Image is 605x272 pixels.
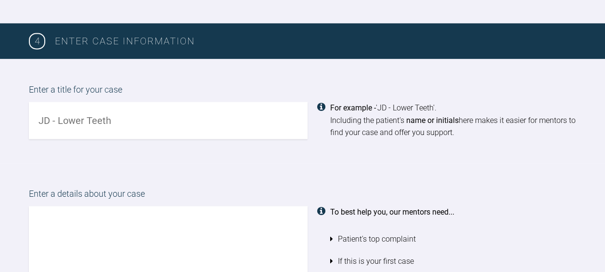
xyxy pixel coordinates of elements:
[29,33,45,49] span: 4
[29,187,576,206] label: Enter a details about your case
[330,103,376,112] strong: For example -
[55,33,576,49] h3: Enter case information
[406,116,459,125] strong: name or initials
[330,228,577,250] li: Patient's top complaint
[330,102,577,139] div: 'JD - Lower Teeth'. Including the patient's here makes it easier for mentors to find your case an...
[330,250,577,272] li: If this is your first case
[330,207,454,217] strong: To best help you, our mentors need...
[29,102,308,139] input: JD - Lower Teeth
[29,83,576,102] label: Enter a title for your case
